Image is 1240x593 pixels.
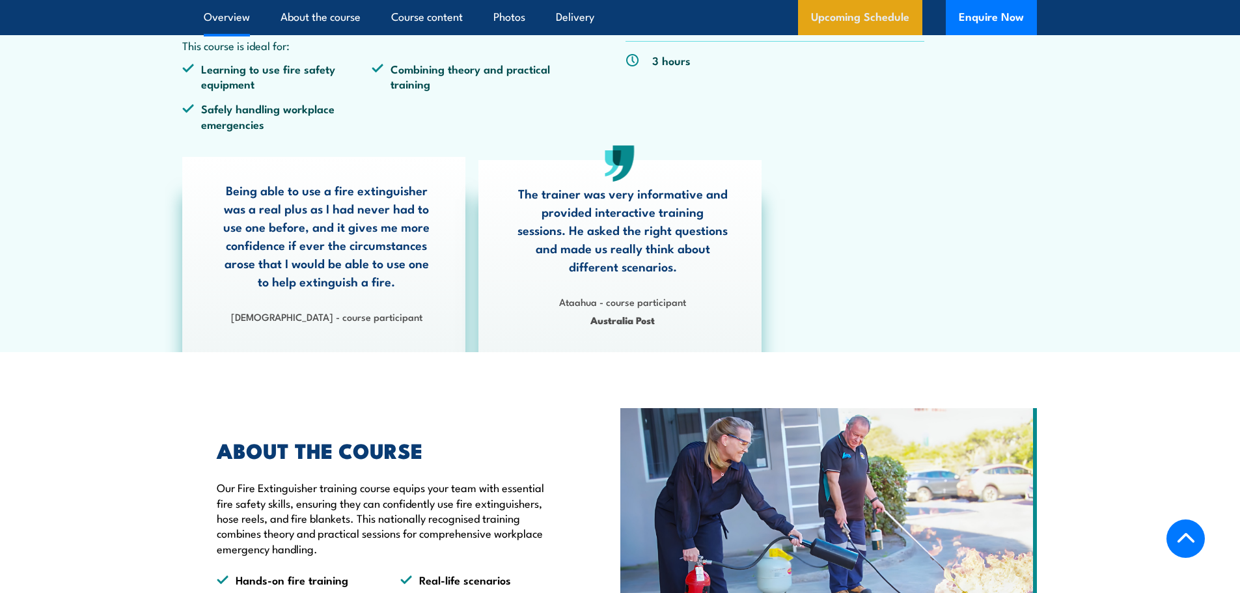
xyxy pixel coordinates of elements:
p: 3 hours [652,53,691,68]
li: Hands-on fire training [217,572,377,587]
span: Australia Post [517,312,729,327]
li: Real-life scenarios [400,572,560,587]
li: Safely handling workplace emergencies [182,101,372,131]
li: Learning to use fire safety equipment [182,61,372,92]
p: The trainer was very informative and provided interactive training sessions. He asked the right q... [517,184,729,275]
p: Being able to use a fire extinguisher was a real plus as I had never had to use one before, and i... [221,181,433,290]
p: Our Fire Extinguisher training course equips your team with essential fire safety skills, ensurin... [217,480,560,556]
h2: ABOUT THE COURSE [217,441,560,459]
strong: Ataahua - course participant [559,294,686,309]
p: This course is ideal for: [182,38,562,53]
li: Combining theory and practical training [372,61,562,92]
strong: [DEMOGRAPHIC_DATA] - course participant [231,309,422,324]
